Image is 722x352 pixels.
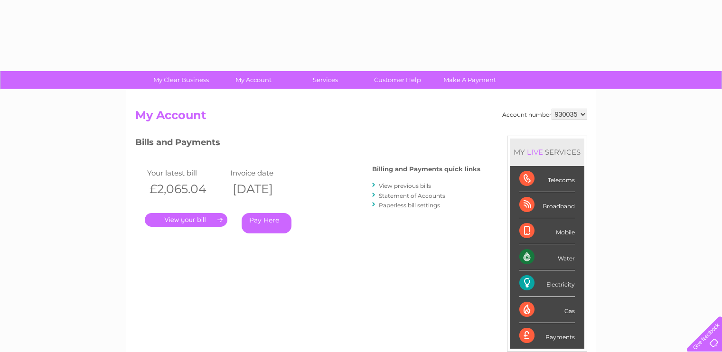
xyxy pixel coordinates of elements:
div: Electricity [519,270,575,296]
td: Invoice date [228,167,311,179]
a: View previous bills [379,182,431,189]
a: Statement of Accounts [379,192,445,199]
div: MY SERVICES [510,139,584,166]
a: Make A Payment [431,71,509,89]
h2: My Account [135,109,587,127]
th: [DATE] [228,179,311,199]
div: Telecoms [519,166,575,192]
div: Mobile [519,218,575,244]
a: Services [286,71,365,89]
td: Your latest bill [145,167,228,179]
th: £2,065.04 [145,179,228,199]
a: Customer Help [358,71,437,89]
a: Pay Here [242,213,291,233]
div: Broadband [519,192,575,218]
div: Water [519,244,575,270]
a: . [145,213,227,227]
div: Account number [502,109,587,120]
div: LIVE [525,148,545,157]
h3: Bills and Payments [135,136,480,152]
a: My Account [214,71,292,89]
a: My Clear Business [142,71,220,89]
div: Gas [519,297,575,323]
a: Paperless bill settings [379,202,440,209]
div: Payments [519,323,575,349]
h4: Billing and Payments quick links [372,166,480,173]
